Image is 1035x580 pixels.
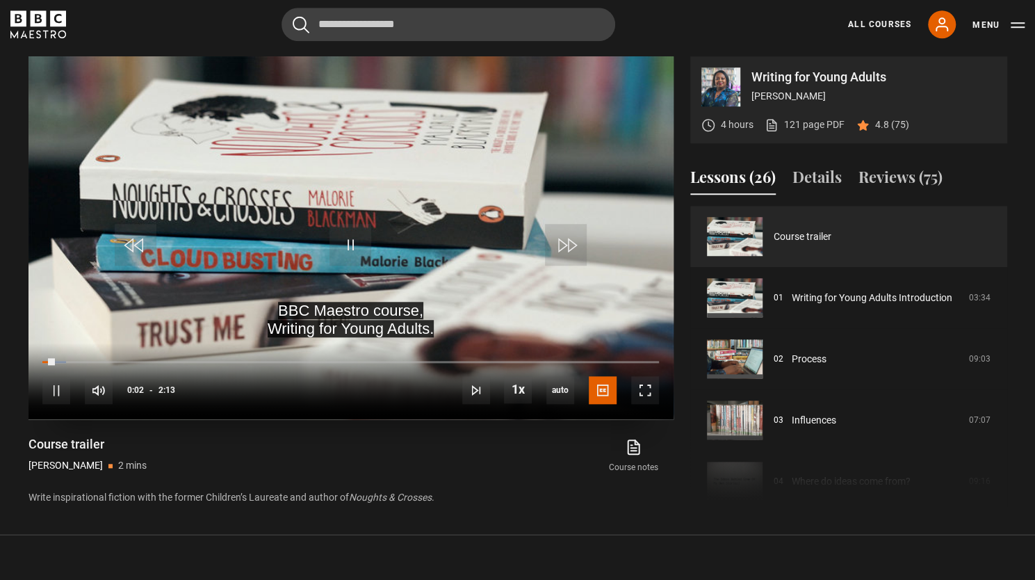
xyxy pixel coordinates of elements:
[42,361,658,364] div: Progress Bar
[858,166,943,195] button: Reviews (75)
[293,16,309,33] button: Submit the search query
[792,352,826,366] a: Process
[158,378,175,403] span: 2:13
[848,18,911,31] a: All Courses
[631,376,659,404] button: Fullscreen
[127,378,144,403] span: 0:02
[751,89,996,104] p: [PERSON_NAME]
[792,413,836,428] a: Influences
[28,490,674,505] p: Write inspirational fiction with the former Children’s Laureate and author of .
[875,118,909,132] p: 4.8 (75)
[792,166,842,195] button: Details
[721,118,753,132] p: 4 hours
[690,166,776,195] button: Lessons (26)
[28,56,674,419] video-js: Video Player
[751,71,996,83] p: Writing for Young Adults
[504,376,532,403] button: Playback Rate
[349,492,432,503] i: Noughts & Crosses
[462,376,490,404] button: Next Lesson
[765,118,845,132] a: 121 page PDF
[28,436,147,453] h1: Course trailer
[85,376,113,404] button: Mute
[792,291,952,305] a: Writing for Young Adults Introduction
[546,376,574,404] span: auto
[118,458,147,473] p: 2 mins
[594,436,673,476] a: Course notes
[282,8,615,41] input: Search
[10,10,66,38] svg: BBC Maestro
[42,376,70,404] button: Pause
[972,18,1025,32] button: Toggle navigation
[149,385,153,395] span: -
[774,229,831,244] a: Course trailer
[546,376,574,404] div: Current quality: 720p
[589,376,617,404] button: Captions
[28,458,103,473] p: [PERSON_NAME]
